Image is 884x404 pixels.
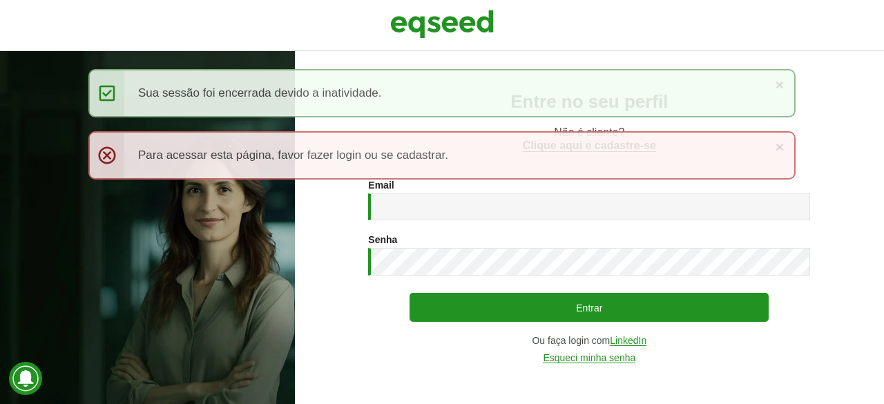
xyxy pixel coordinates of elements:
[88,131,796,180] div: Para acessar esta página, favor fazer login ou se cadastrar.
[410,293,769,322] button: Entrar
[776,140,784,154] a: ×
[390,7,494,41] img: EqSeed Logo
[368,235,397,244] label: Senha
[543,353,635,363] a: Esqueci minha senha
[776,77,784,92] a: ×
[88,69,796,117] div: Sua sessão foi encerrada devido a inatividade.
[610,336,646,346] a: LinkedIn
[368,336,810,346] div: Ou faça login com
